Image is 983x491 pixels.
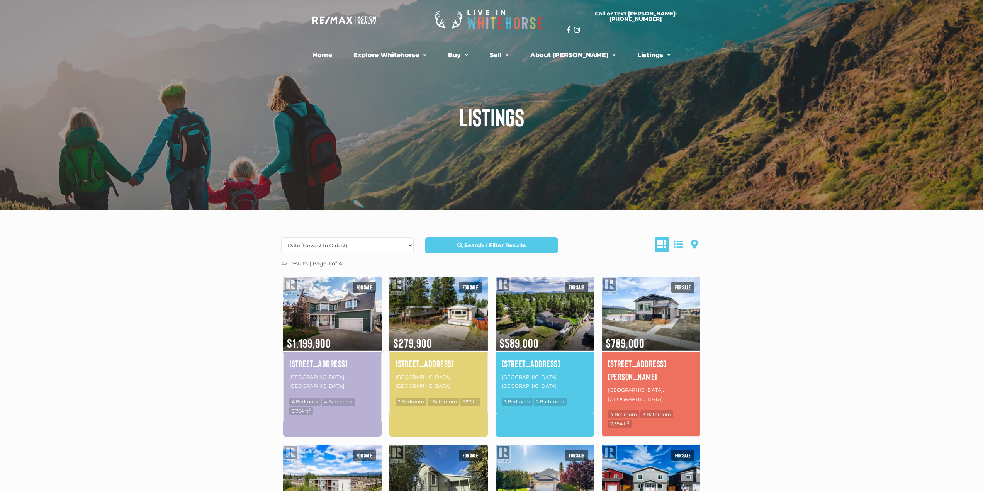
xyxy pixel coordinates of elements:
[640,410,673,418] span: 3 Bathroom
[627,420,629,425] sup: 2
[496,326,594,351] span: $589,000
[525,48,622,63] a: About [PERSON_NAME]
[289,398,321,406] span: 4 Bedroom
[602,275,700,352] img: 221 LEOTA STREET, Whitehorse, Yukon
[283,326,382,351] span: $1,199,900
[348,48,433,63] a: Explore Whitehorse
[460,398,480,406] span: 980 ft
[567,6,705,26] a: Call or Text [PERSON_NAME]: [PHONE_NUMBER]
[459,450,482,461] span: For sale
[534,398,567,406] span: 2 Bathroom
[425,237,558,253] a: Search / Filter Results
[476,398,478,402] sup: 2
[322,398,355,406] span: 4 Bathroom
[442,48,474,63] a: Buy
[289,357,375,370] a: [STREET_ADDRESS]
[396,372,482,392] p: [GEOGRAPHIC_DATA], [GEOGRAPHIC_DATA]
[671,450,694,461] span: For sale
[565,450,588,461] span: For sale
[671,282,694,293] span: For sale
[281,260,342,267] strong: 42 results | Page 1 of 4
[502,357,588,370] a: [STREET_ADDRESS]
[289,407,313,415] span: 3,764 ft
[389,326,488,351] span: $279,900
[602,326,700,351] span: $789,000
[309,407,311,411] sup: 2
[464,242,526,249] strong: Search / Filter Results
[608,410,639,418] span: 4 Bedroom
[459,282,482,293] span: For sale
[428,398,459,406] span: 1 Bathroom
[279,48,704,63] nav: Menu
[608,357,694,383] a: [STREET_ADDRESS][PERSON_NAME]
[502,398,533,406] span: 3 Bedroom
[289,372,375,392] p: [GEOGRAPHIC_DATA], [GEOGRAPHIC_DATA]
[632,48,677,63] a: Listings
[353,282,376,293] span: For sale
[275,104,708,129] h1: Listings
[353,450,376,461] span: For sale
[396,357,482,370] a: [STREET_ADDRESS]
[565,282,588,293] span: For sale
[608,385,694,404] p: [GEOGRAPHIC_DATA], [GEOGRAPHIC_DATA]
[496,275,594,352] img: 28 10TH AVENUE, Whitehorse, Yukon
[307,48,338,63] a: Home
[502,372,588,392] p: [GEOGRAPHIC_DATA], [GEOGRAPHIC_DATA]
[396,398,426,406] span: 2 Bedroom
[389,275,488,352] img: 190-986 RANGE ROAD, Whitehorse, Yukon
[484,48,515,63] a: Sell
[608,420,632,428] span: 2,354 ft
[283,275,382,352] img: 5 GEM PLACE, Whitehorse, Yukon
[576,11,696,22] span: Call or Text [PERSON_NAME]: [PHONE_NUMBER]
